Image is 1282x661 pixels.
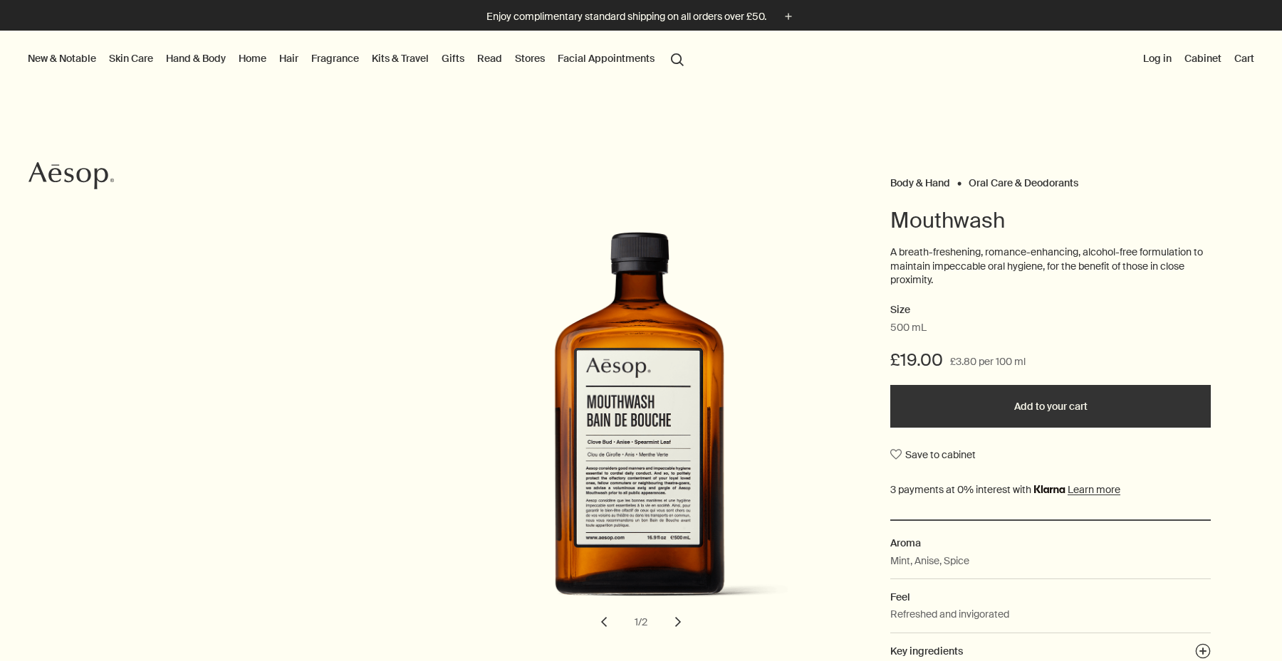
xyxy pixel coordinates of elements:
a: Home [236,49,269,68]
button: next slide [662,606,694,638]
a: Body & Hand [890,176,950,183]
button: Enjoy complimentary standard shipping on all orders over £50. [486,9,796,25]
span: £19.00 [890,349,943,371]
p: Enjoy complimentary standard shipping on all orders over £50. [486,9,766,24]
img: Back of Mouthwash in amber glass bottle [487,232,801,620]
h1: Mouthwash [890,206,1211,235]
p: Refreshed and invigorated [890,606,1009,622]
a: Hair [276,49,301,68]
p: A breath-freshening, romance-enhancing, alcohol-free formulation to maintain impeccable oral hygi... [890,245,1211,287]
button: Log in [1140,49,1174,68]
a: Fragrance [308,49,362,68]
a: Cabinet [1182,49,1224,68]
button: Save to cabinet [890,442,976,467]
button: Open search [665,45,690,72]
a: Kits & Travel [369,49,432,68]
h2: Size [890,302,1211,319]
button: New & Notable [25,49,99,68]
a: Gifts [439,49,467,68]
a: Read [474,49,505,68]
div: Mouthwash [427,232,855,638]
button: Add to your cart - £19.00 [890,385,1211,428]
a: Hand & Body [163,49,229,68]
button: Cart [1231,49,1257,68]
button: Stores [512,49,548,68]
span: £3.80 per 100 ml [950,354,1026,371]
a: Skin Care [106,49,156,68]
p: Mint, Anise, Spice [890,553,969,569]
a: Facial Appointments [555,49,657,68]
nav: primary [25,31,690,88]
h2: Aroma [890,535,1211,551]
span: Key ingredients [890,645,963,657]
button: previous slide [588,606,620,638]
a: Aesop [25,158,118,197]
nav: supplementary [1140,31,1257,88]
svg: Aesop [28,162,114,190]
h2: Feel [890,589,1211,605]
a: Oral Care & Deodorants [969,176,1078,183]
span: 500 mL [890,321,927,335]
